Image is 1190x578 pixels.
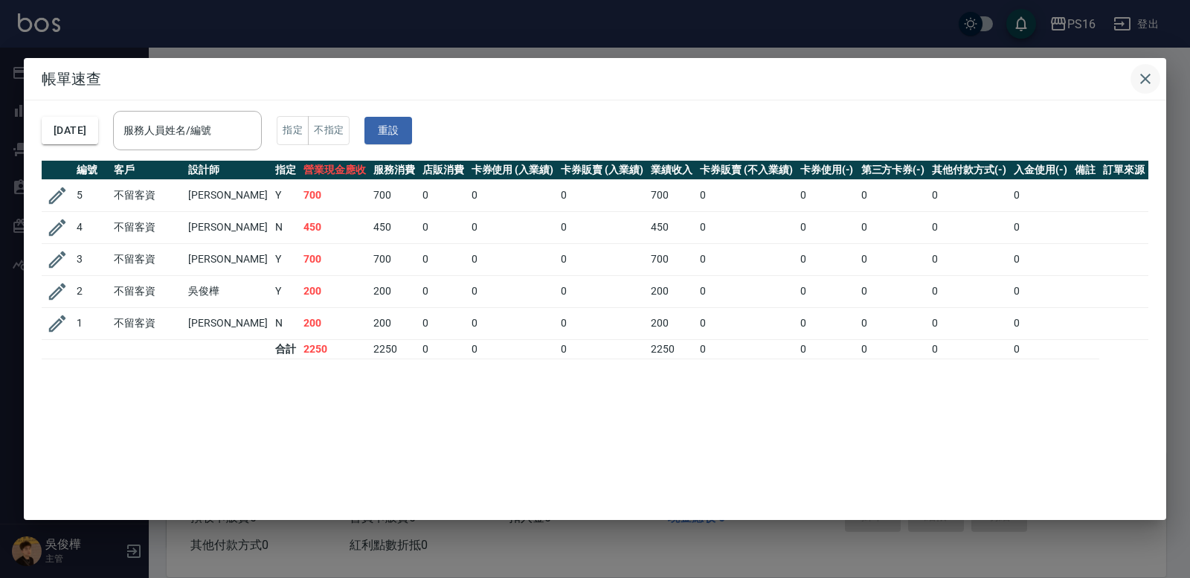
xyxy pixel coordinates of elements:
[419,275,468,307] td: 0
[370,339,419,359] td: 2250
[858,179,929,211] td: 0
[858,211,929,243] td: 0
[1099,161,1148,180] th: 訂單來源
[24,58,1166,100] h2: 帳單速查
[1010,307,1071,339] td: 0
[696,275,797,307] td: 0
[73,211,110,243] td: 4
[300,211,370,243] td: 450
[647,275,696,307] td: 200
[300,161,370,180] th: 營業現金應收
[858,339,929,359] td: 0
[300,243,370,275] td: 700
[1071,161,1099,180] th: 備註
[73,243,110,275] td: 3
[468,161,558,180] th: 卡券使用 (入業績)
[468,179,558,211] td: 0
[184,211,271,243] td: [PERSON_NAME]
[468,307,558,339] td: 0
[300,307,370,339] td: 200
[419,211,468,243] td: 0
[271,275,300,307] td: Y
[300,179,370,211] td: 700
[468,339,558,359] td: 0
[797,307,858,339] td: 0
[271,339,300,359] td: 合計
[557,307,647,339] td: 0
[696,339,797,359] td: 0
[557,211,647,243] td: 0
[277,116,309,145] button: 指定
[557,179,647,211] td: 0
[696,161,797,180] th: 卡券販賣 (不入業績)
[797,275,858,307] td: 0
[42,117,98,144] button: [DATE]
[73,307,110,339] td: 1
[928,179,1010,211] td: 0
[370,275,419,307] td: 200
[73,275,110,307] td: 2
[647,161,696,180] th: 業績收入
[419,339,468,359] td: 0
[858,161,929,180] th: 第三方卡券(-)
[647,339,696,359] td: 2250
[184,179,271,211] td: [PERSON_NAME]
[928,161,1010,180] th: 其他付款方式(-)
[858,307,929,339] td: 0
[468,211,558,243] td: 0
[1010,275,1071,307] td: 0
[110,243,184,275] td: 不留客資
[797,211,858,243] td: 0
[419,243,468,275] td: 0
[557,243,647,275] td: 0
[184,307,271,339] td: [PERSON_NAME]
[110,307,184,339] td: 不留客資
[370,307,419,339] td: 200
[370,243,419,275] td: 700
[271,161,300,180] th: 指定
[647,243,696,275] td: 700
[419,161,468,180] th: 店販消費
[696,211,797,243] td: 0
[308,116,350,145] button: 不指定
[797,179,858,211] td: 0
[1010,161,1071,180] th: 入金使用(-)
[110,179,184,211] td: 不留客資
[468,243,558,275] td: 0
[696,307,797,339] td: 0
[647,179,696,211] td: 700
[300,275,370,307] td: 200
[300,339,370,359] td: 2250
[858,243,929,275] td: 0
[271,179,300,211] td: Y
[928,275,1010,307] td: 0
[370,161,419,180] th: 服務消費
[184,275,271,307] td: 吳俊樺
[73,161,110,180] th: 編號
[696,179,797,211] td: 0
[370,211,419,243] td: 450
[73,179,110,211] td: 5
[110,275,184,307] td: 不留客資
[271,243,300,275] td: Y
[1010,339,1071,359] td: 0
[419,307,468,339] td: 0
[364,117,412,144] button: 重設
[557,339,647,359] td: 0
[797,161,858,180] th: 卡券使用(-)
[647,211,696,243] td: 450
[271,307,300,339] td: N
[928,211,1010,243] td: 0
[110,211,184,243] td: 不留客資
[557,275,647,307] td: 0
[110,161,184,180] th: 客戶
[1010,179,1071,211] td: 0
[557,161,647,180] th: 卡券販賣 (入業績)
[858,275,929,307] td: 0
[271,211,300,243] td: N
[797,339,858,359] td: 0
[1010,211,1071,243] td: 0
[1010,243,1071,275] td: 0
[928,307,1010,339] td: 0
[184,243,271,275] td: [PERSON_NAME]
